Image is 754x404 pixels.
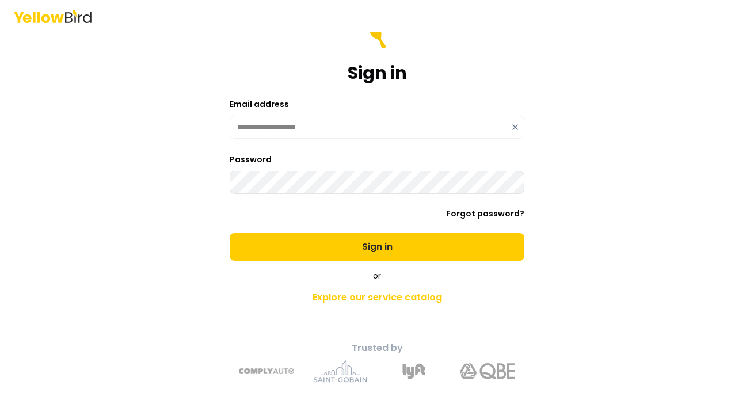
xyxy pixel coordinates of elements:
a: Forgot password? [446,208,524,219]
label: Password [230,154,272,165]
button: Sign in [230,233,524,261]
label: Email address [230,98,289,110]
span: or [373,270,381,281]
p: Trusted by [174,341,580,355]
a: Explore our service catalog [174,286,580,309]
h1: Sign in [348,63,407,83]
